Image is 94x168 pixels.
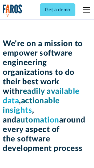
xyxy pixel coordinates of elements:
img: Logo of the analytics and reporting company Faros. [3,4,22,17]
span: actionable insights [3,97,60,114]
div: menu [79,2,91,17]
span: automation [16,116,59,124]
a: home [3,4,22,17]
h1: We're on a mission to empower software engineering organizations to do their best work with , , a... [3,39,91,153]
a: Get a demo [40,3,75,16]
span: readily available data [3,87,80,105]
